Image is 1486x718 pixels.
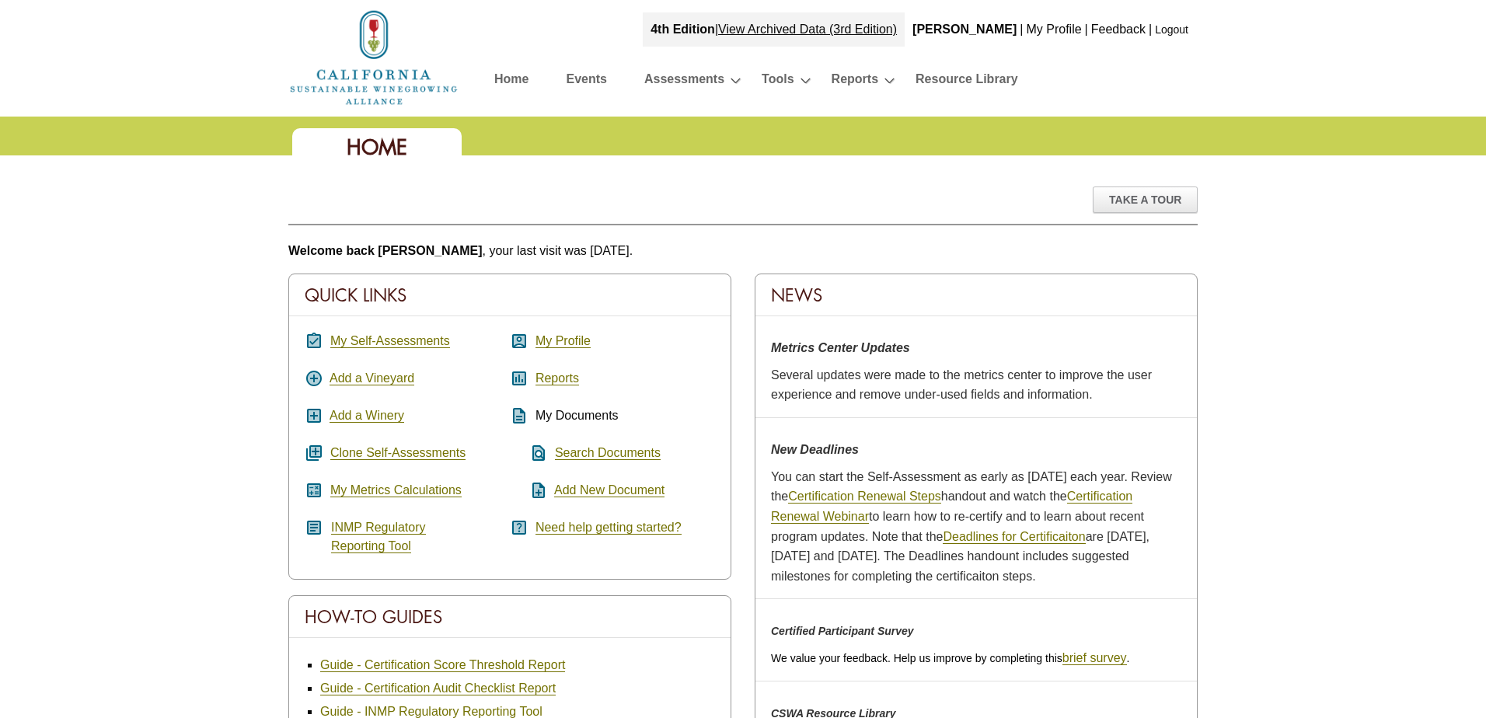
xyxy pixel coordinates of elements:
div: Take A Tour [1093,186,1198,213]
strong: New Deadlines [771,443,859,456]
a: Certification Renewal Webinar [771,490,1132,524]
a: My Profile [1026,23,1081,36]
p: You can start the Self-Assessment as early as [DATE] each year. Review the handout and watch the ... [771,467,1181,587]
a: Home [288,50,459,63]
a: Assessments [644,68,724,96]
div: | [1147,12,1153,47]
div: How-To Guides [289,596,731,638]
a: Add a Winery [330,409,404,423]
div: Quick Links [289,274,731,316]
a: Reports [832,68,878,96]
strong: Metrics Center Updates [771,341,910,354]
i: add_circle [305,369,323,388]
a: Tools [762,68,794,96]
a: Logout [1155,23,1188,36]
a: Need help getting started? [535,521,682,535]
span: Several updates were made to the metrics center to improve the user experience and remove under-u... [771,368,1152,402]
a: Certification Renewal Steps [788,490,941,504]
a: INMP RegulatoryReporting Tool [331,521,426,553]
a: Reports [535,371,579,385]
a: Guide - Certification Audit Checklist Report [320,681,556,695]
a: My Metrics Calculations [330,483,462,497]
a: Home [494,68,528,96]
div: | [1083,12,1090,47]
span: My Documents [535,409,619,422]
i: article [305,518,323,537]
a: Search Documents [555,446,661,460]
a: My Profile [535,334,591,348]
i: assignment_turned_in [305,332,323,350]
a: brief survey [1062,651,1127,665]
i: account_box [510,332,528,350]
i: calculate [305,481,323,500]
i: help_center [510,518,528,537]
a: Resource Library [916,68,1018,96]
i: find_in_page [510,444,548,462]
a: My Self-Assessments [330,334,450,348]
a: Add New Document [554,483,665,497]
a: Feedback [1091,23,1146,36]
i: add_box [305,406,323,425]
p: , your last visit was [DATE]. [288,241,1198,261]
div: | [1018,12,1024,47]
img: logo_cswa2x.png [288,8,459,107]
i: note_add [510,481,548,500]
div: | [643,12,905,47]
a: Clone Self-Assessments [330,446,466,460]
strong: 4th Edition [651,23,715,36]
b: [PERSON_NAME] [912,23,1017,36]
a: Deadlines for Certificaiton [943,530,1085,544]
a: Events [566,68,606,96]
a: Add a Vineyard [330,371,414,385]
i: description [510,406,528,425]
span: Home [347,134,407,161]
b: Welcome back [PERSON_NAME] [288,244,483,257]
em: Certified Participant Survey [771,625,914,637]
span: We value your feedback. Help us improve by completing this . [771,652,1129,664]
a: View Archived Data (3rd Edition) [718,23,897,36]
a: Guide - Certification Score Threshold Report [320,658,565,672]
i: queue [305,444,323,462]
i: assessment [510,369,528,388]
div: News [755,274,1197,316]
